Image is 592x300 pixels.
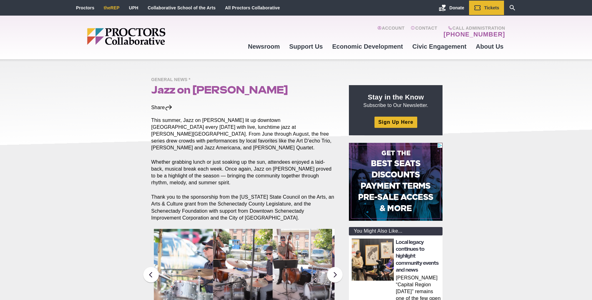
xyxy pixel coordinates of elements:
[225,5,280,10] a: All Proctors Collaborative
[504,1,521,15] a: Search
[151,117,335,151] p: This summer, Jazz on [PERSON_NAME] lit up downtown [GEOGRAPHIC_DATA] every [DATE] with live, lunc...
[129,5,138,10] a: UPH
[349,227,443,235] div: You Might Also Like...
[434,1,469,15] a: Donate
[327,267,343,283] button: Next slide
[471,38,508,55] a: About Us
[377,26,404,38] a: Account
[443,31,505,38] a: [PHONE_NUMBER]
[151,84,335,96] h1: Jazz on [PERSON_NAME]
[396,239,438,273] a: Local legacy continues to highlight community events and news
[411,26,437,38] a: Contact
[87,28,213,45] img: Proctors logo
[374,117,417,128] a: Sign Up Here
[352,239,394,281] img: thumbnail: Local legacy continues to highlight community events and news
[151,194,335,221] p: Thank you to the sponsorship from the [US_STATE] State Council on the Arts, an Arts & Culture gra...
[442,26,505,31] span: Call Administration
[328,38,408,55] a: Economic Development
[285,38,328,55] a: Support Us
[356,93,435,109] p: Subscribe to Our Newsletter.
[368,93,424,101] strong: Stay in the Know
[449,5,464,10] span: Donate
[349,143,443,221] iframe: Advertisement
[151,104,173,111] div: Share
[148,5,216,10] a: Collaborative School of the Arts
[151,159,335,186] p: Whether grabbing lunch or just soaking up the sun, attendees enjoyed a laid-back, musical break e...
[104,5,120,10] a: theREP
[76,5,95,10] a: Proctors
[151,76,194,84] span: General News *
[151,77,194,82] a: General News *
[243,38,284,55] a: Newsroom
[143,267,159,283] button: Previous slide
[484,5,499,10] span: Tickets
[408,38,471,55] a: Civic Engagement
[469,1,504,15] a: Tickets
